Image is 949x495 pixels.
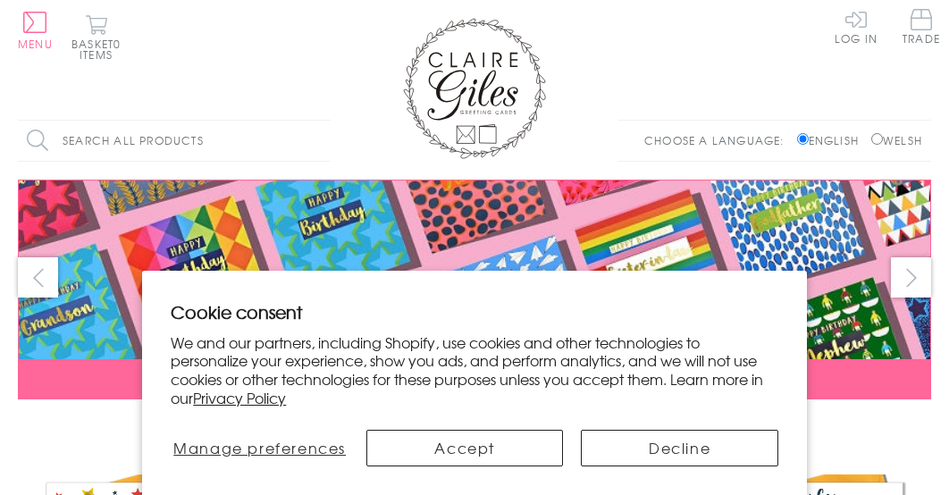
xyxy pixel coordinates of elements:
[891,257,931,298] button: next
[797,132,868,148] label: English
[171,430,349,466] button: Manage preferences
[581,430,777,466] button: Decline
[193,387,286,408] a: Privacy Policy
[366,430,563,466] button: Accept
[171,299,777,324] h2: Cookie consent
[80,36,121,63] span: 0 items
[313,121,331,161] input: Search
[71,14,121,60] button: Basket0 items
[18,36,53,52] span: Menu
[903,9,940,44] span: Trade
[871,132,922,148] label: Welsh
[903,9,940,47] a: Trade
[171,333,777,407] p: We and our partners, including Shopify, use cookies and other technologies to personalize your ex...
[18,12,53,49] button: Menu
[18,121,331,161] input: Search all products
[835,9,878,44] a: Log In
[871,133,883,145] input: Welsh
[173,437,346,458] span: Manage preferences
[797,133,809,145] input: English
[403,18,546,159] img: Claire Giles Greetings Cards
[644,132,794,148] p: Choose a language:
[18,257,58,298] button: prev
